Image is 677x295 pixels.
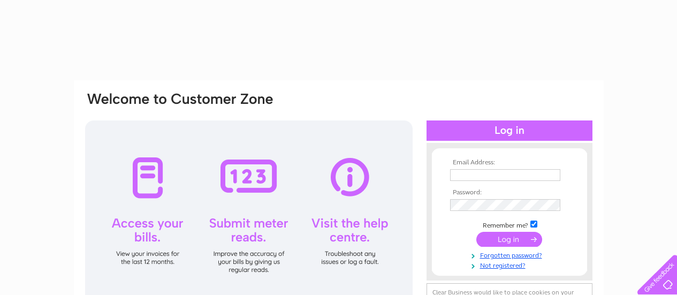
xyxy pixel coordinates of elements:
th: Password: [447,189,572,196]
th: Email Address: [447,159,572,167]
td: Remember me? [447,219,572,230]
a: Not registered? [450,260,572,270]
input: Submit [476,232,542,247]
a: Forgotten password? [450,249,572,260]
